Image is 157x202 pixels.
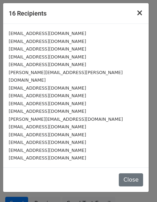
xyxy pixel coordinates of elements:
small: [EMAIL_ADDRESS][DOMAIN_NAME] [9,39,86,44]
small: [EMAIL_ADDRESS][DOMAIN_NAME] [9,46,86,52]
button: Close [119,173,143,186]
small: [PERSON_NAME][EMAIL_ADDRESS][DOMAIN_NAME] [9,117,123,122]
small: [EMAIL_ADDRESS][DOMAIN_NAME] [9,62,86,67]
iframe: Chat Widget [122,169,157,202]
small: [EMAIL_ADDRESS][DOMAIN_NAME] [9,93,86,98]
small: [EMAIL_ADDRESS][DOMAIN_NAME] [9,109,86,114]
small: [EMAIL_ADDRESS][DOMAIN_NAME] [9,132,86,137]
small: [EMAIL_ADDRESS][DOMAIN_NAME] [9,101,86,106]
small: [PERSON_NAME][EMAIL_ADDRESS][PERSON_NAME][DOMAIN_NAME] [9,70,123,83]
small: [EMAIL_ADDRESS][DOMAIN_NAME] [9,155,86,160]
span: × [136,8,143,18]
h5: 16 Recipients [9,9,47,18]
small: [EMAIL_ADDRESS][DOMAIN_NAME] [9,85,86,91]
small: [EMAIL_ADDRESS][DOMAIN_NAME] [9,148,86,153]
button: Close [131,3,149,22]
small: [EMAIL_ADDRESS][DOMAIN_NAME] [9,124,86,129]
small: [EMAIL_ADDRESS][DOMAIN_NAME] [9,54,86,59]
small: [EMAIL_ADDRESS][DOMAIN_NAME] [9,31,86,36]
small: [EMAIL_ADDRESS][DOMAIN_NAME] [9,140,86,145]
